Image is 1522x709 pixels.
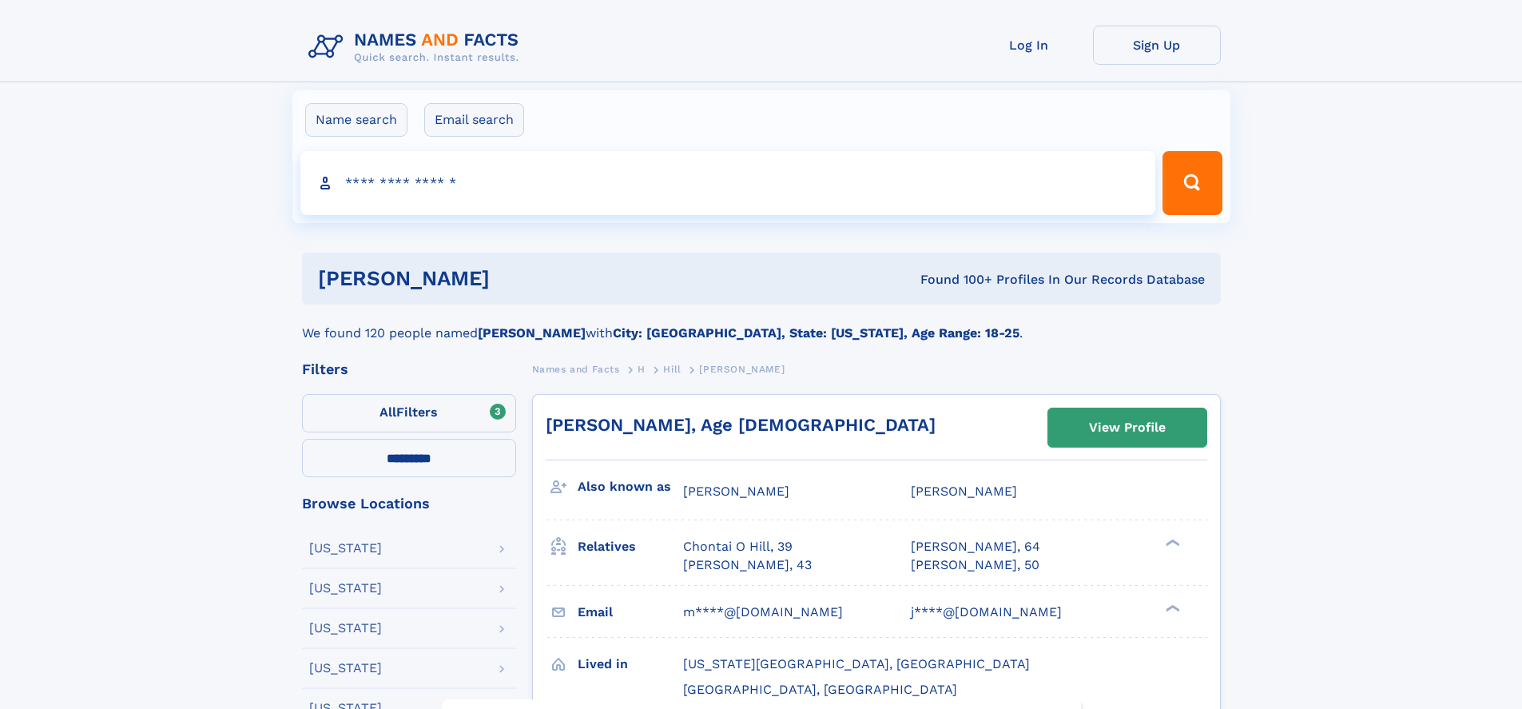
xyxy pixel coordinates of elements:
div: [US_STATE] [309,662,382,675]
input: search input [300,151,1156,215]
span: [GEOGRAPHIC_DATA], [GEOGRAPHIC_DATA] [683,682,957,697]
a: Sign Up [1093,26,1221,65]
span: [US_STATE][GEOGRAPHIC_DATA], [GEOGRAPHIC_DATA] [683,656,1030,671]
div: [US_STATE] [309,582,382,595]
span: [PERSON_NAME] [683,484,789,499]
b: City: [GEOGRAPHIC_DATA], State: [US_STATE], Age Range: 18-25 [613,325,1019,341]
h1: [PERSON_NAME] [318,269,705,289]
a: [PERSON_NAME], 43 [683,556,812,574]
h3: Email [578,599,683,626]
a: [PERSON_NAME], 64 [911,538,1040,556]
label: Email search [424,103,524,137]
a: [PERSON_NAME], Age [DEMOGRAPHIC_DATA] [546,415,936,435]
a: Names and Facts [532,359,620,379]
div: View Profile [1089,409,1166,446]
a: Log In [965,26,1093,65]
div: ❯ [1162,538,1181,548]
div: [US_STATE] [309,622,382,635]
a: View Profile [1048,408,1206,447]
div: [US_STATE] [309,542,382,555]
span: [PERSON_NAME] [911,484,1017,499]
h3: Also known as [578,473,683,500]
div: Filters [302,362,516,376]
a: Chontai O Hill, 39 [683,538,793,556]
div: Found 100+ Profiles In Our Records Database [705,271,1205,289]
label: Filters [302,394,516,432]
span: All [380,404,396,420]
div: ❯ [1162,603,1181,613]
a: Hill [663,359,681,379]
a: [PERSON_NAME], 50 [911,556,1039,574]
a: H [638,359,646,379]
span: [PERSON_NAME] [699,364,785,375]
b: [PERSON_NAME] [478,325,586,341]
h3: Relatives [578,533,683,560]
div: We found 120 people named with . [302,305,1221,343]
h3: Lived in [578,651,683,678]
span: H [638,364,646,375]
span: Hill [663,364,681,375]
label: Name search [305,103,407,137]
div: Browse Locations [302,496,516,511]
img: Logo Names and Facts [302,26,532,69]
button: Search Button [1162,151,1222,215]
